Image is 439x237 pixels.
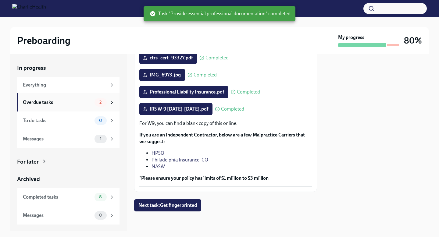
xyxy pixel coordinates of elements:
[17,64,120,72] a: In progress
[139,103,212,115] label: IRS W-9 [DATE]-[DATE].pdf
[141,175,269,181] strong: Please ensure your policy has limits of $1 million to $3 million
[17,111,120,130] a: To do tasks0
[152,164,165,169] a: NASW
[144,72,181,78] span: IMG_6973.jpg
[17,34,70,47] h2: Preboarding
[17,77,120,93] a: Everything
[139,69,185,81] label: IMG_6973.jpg
[205,55,229,60] span: Completed
[134,199,201,211] button: Next task:Get fingerprinted
[139,52,197,64] label: ctrs_cert_93327.pdf
[404,35,422,46] h3: 80%
[95,213,106,218] span: 0
[139,86,228,98] label: Professional Liability Insurance.pdf
[139,132,305,144] strong: If you are an Independent Contractor, below are a few Malpractice Carriers that we suggest:
[17,93,120,111] a: Overdue tasks2
[17,130,120,148] a: Messages1
[17,206,120,225] a: Messages0
[23,99,92,106] div: Overdue tasks
[144,55,193,61] span: ctrs_cert_93327.pdf
[23,136,92,142] div: Messages
[17,175,120,183] a: Archived
[237,90,260,94] span: Completed
[138,202,197,208] span: Next task : Get fingerprinted
[23,82,107,88] div: Everything
[139,120,312,127] p: For W9, you can find a blank copy of this online.
[152,150,164,156] a: HPSO
[17,158,39,166] div: For later
[96,136,105,141] span: 1
[338,34,364,41] strong: My progress
[95,195,105,199] span: 8
[95,118,106,123] span: 0
[96,100,105,104] span: 2
[144,106,208,112] span: IRS W-9 [DATE]-[DATE].pdf
[194,73,217,77] span: Completed
[17,188,120,206] a: Completed tasks8
[23,194,92,200] div: Completed tasks
[221,107,244,111] span: Completed
[144,89,224,95] span: Professional Liability Insurance.pdf
[12,4,46,13] img: CharlieHealth
[152,157,208,163] a: Philadelphia Insurance. CO
[23,212,92,219] div: Messages
[17,158,120,166] a: For later
[150,10,291,17] span: Task "Provide essential professional documentation" completed
[23,117,92,124] div: To do tasks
